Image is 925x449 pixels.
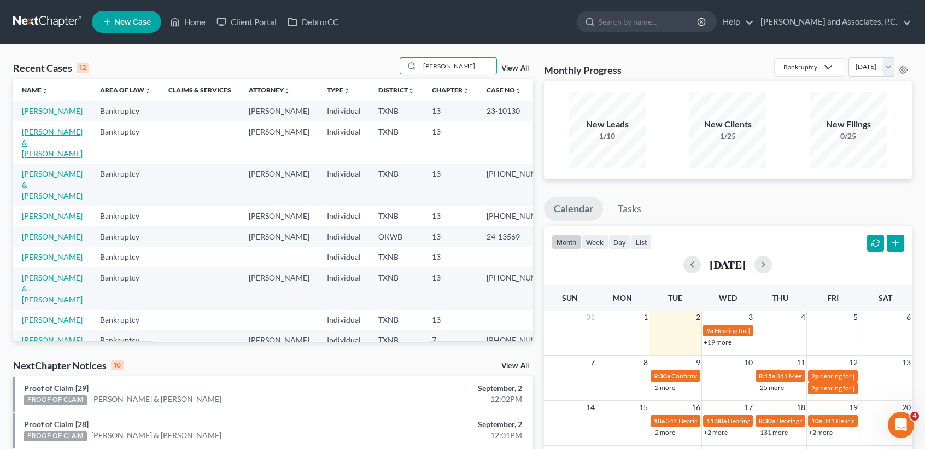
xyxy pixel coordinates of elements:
[901,401,912,414] span: 20
[585,401,596,414] span: 14
[318,247,370,267] td: Individual
[585,311,596,324] span: 31
[848,401,859,414] span: 19
[544,197,603,221] a: Calendar
[24,419,89,429] a: Proof of Claim [28]
[811,417,822,425] span: 10a
[689,131,766,142] div: 1/25
[249,86,290,94] a: Attorneyunfold_more
[501,65,529,72] a: View All
[91,267,160,310] td: Bankruptcy
[423,121,478,164] td: 13
[22,127,83,158] a: [PERSON_NAME] & [PERSON_NAME]
[343,88,350,94] i: unfold_more
[487,86,522,94] a: Case Nounfold_more
[695,311,701,324] span: 2
[432,86,469,94] a: Chapterunfold_more
[756,383,784,392] a: +25 more
[642,356,649,369] span: 8
[423,164,478,206] td: 13
[599,11,699,32] input: Search by name...
[743,356,754,369] span: 10
[22,315,83,324] a: [PERSON_NAME]
[651,383,675,392] a: +2 more
[13,359,124,372] div: NextChapter Notices
[478,226,563,247] td: 24-13569
[795,401,806,414] span: 18
[408,88,414,94] i: unfold_more
[24,383,89,393] a: Proof of Claim [29]
[783,62,817,72] div: Bankruptcy
[811,372,819,380] span: 2p
[370,206,423,226] td: TXNB
[114,18,151,26] span: New Case
[22,211,83,220] a: [PERSON_NAME]
[501,362,529,370] a: View All
[91,226,160,247] td: Bankruptcy
[515,88,522,94] i: unfold_more
[318,206,370,226] td: Individual
[478,330,563,351] td: [PHONE_NUMBER]
[879,293,892,302] span: Sat
[370,310,423,330] td: TXNB
[22,169,83,200] a: [PERSON_NAME] & [PERSON_NAME]
[91,330,160,351] td: Bankruptcy
[22,86,48,94] a: Nameunfold_more
[562,293,578,302] span: Sun
[423,101,478,121] td: 13
[743,401,754,414] span: 17
[569,118,646,131] div: New Leads
[478,164,563,206] td: [PHONE_NUMBER]
[91,206,160,226] td: Bankruptcy
[91,430,221,441] a: [PERSON_NAME] & [PERSON_NAME]
[318,267,370,310] td: Individual
[888,412,914,438] iframe: Intercom live chat
[240,164,318,206] td: [PERSON_NAME]
[552,235,581,249] button: month
[478,101,563,121] td: 23-10130
[666,417,844,425] span: 341 Hearing for Enviro-Tech Complete Systems & Services, LLC
[706,417,727,425] span: 11:30a
[631,235,652,249] button: list
[719,293,737,302] span: Wed
[77,63,89,73] div: 12
[704,428,728,436] a: +2 more
[654,417,665,425] span: 10a
[772,293,788,302] span: Thu
[848,356,859,369] span: 12
[800,311,806,324] span: 4
[363,419,522,430] div: September, 2
[91,121,160,164] td: Bankruptcy
[91,101,160,121] td: Bankruptcy
[22,273,83,304] a: [PERSON_NAME] & [PERSON_NAME]
[327,86,350,94] a: Typeunfold_more
[689,118,766,131] div: New Clients
[22,232,83,241] a: [PERSON_NAME]
[318,310,370,330] td: Individual
[165,12,211,32] a: Home
[423,226,478,247] td: 13
[318,121,370,164] td: Individual
[144,88,151,94] i: unfold_more
[423,247,478,267] td: 13
[370,330,423,351] td: TXNB
[370,267,423,310] td: TXNB
[671,372,853,380] span: Confirmation hearing for [PERSON_NAME] & [PERSON_NAME]
[22,252,83,261] a: [PERSON_NAME]
[695,356,701,369] span: 9
[370,226,423,247] td: OKWB
[608,197,651,221] a: Tasks
[810,131,887,142] div: 0/25
[755,12,911,32] a: [PERSON_NAME] and Associates, P.C.
[608,235,631,249] button: day
[759,372,775,380] span: 8:15a
[905,311,912,324] span: 6
[282,12,344,32] a: DebtorCC
[728,417,813,425] span: Hearing for [PERSON_NAME]
[910,412,919,421] span: 4
[638,401,649,414] span: 15
[24,395,87,405] div: PROOF OF CLAIM
[651,428,675,436] a: +2 more
[809,428,833,436] a: +2 more
[91,247,160,267] td: Bankruptcy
